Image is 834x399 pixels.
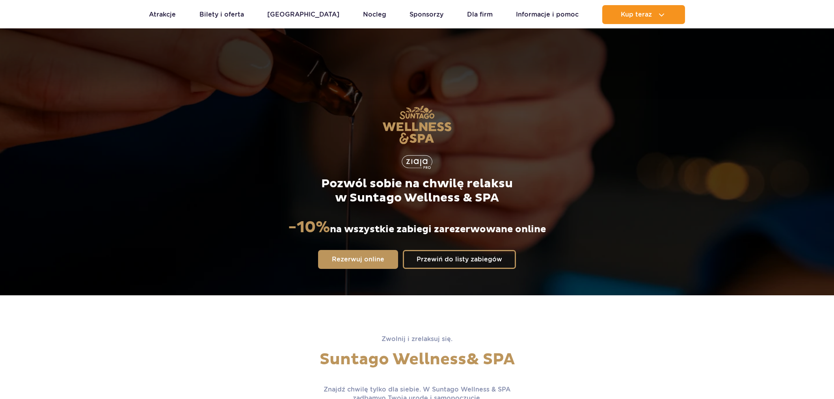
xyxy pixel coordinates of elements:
[320,350,515,369] span: Suntago Wellness & SPA
[363,5,386,24] a: Nocleg
[382,105,452,144] img: Suntago Wellness & SPA
[288,218,546,237] p: na wszystkie zabiegi zarezerwowane online
[332,256,384,263] span: Rezerwuj online
[403,250,516,269] a: Przewiń do listy zabiegów
[410,5,443,24] a: Sponsorzy
[288,218,330,237] strong: -10%
[516,5,579,24] a: Informacje i pomoc
[267,5,339,24] a: [GEOGRAPHIC_DATA]
[621,11,652,18] span: Kup teraz
[602,5,685,24] button: Kup teraz
[288,177,546,205] p: Pozwól sobie na chwilę relaksu w Suntago Wellness & SPA
[382,335,452,343] span: Zwolnij i zrelaksuj się.
[417,256,502,263] span: Przewiń do listy zabiegów
[318,250,398,269] a: Rezerwuj online
[467,5,493,24] a: Dla firm
[149,5,176,24] a: Atrakcje
[199,5,244,24] a: Bilety i oferta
